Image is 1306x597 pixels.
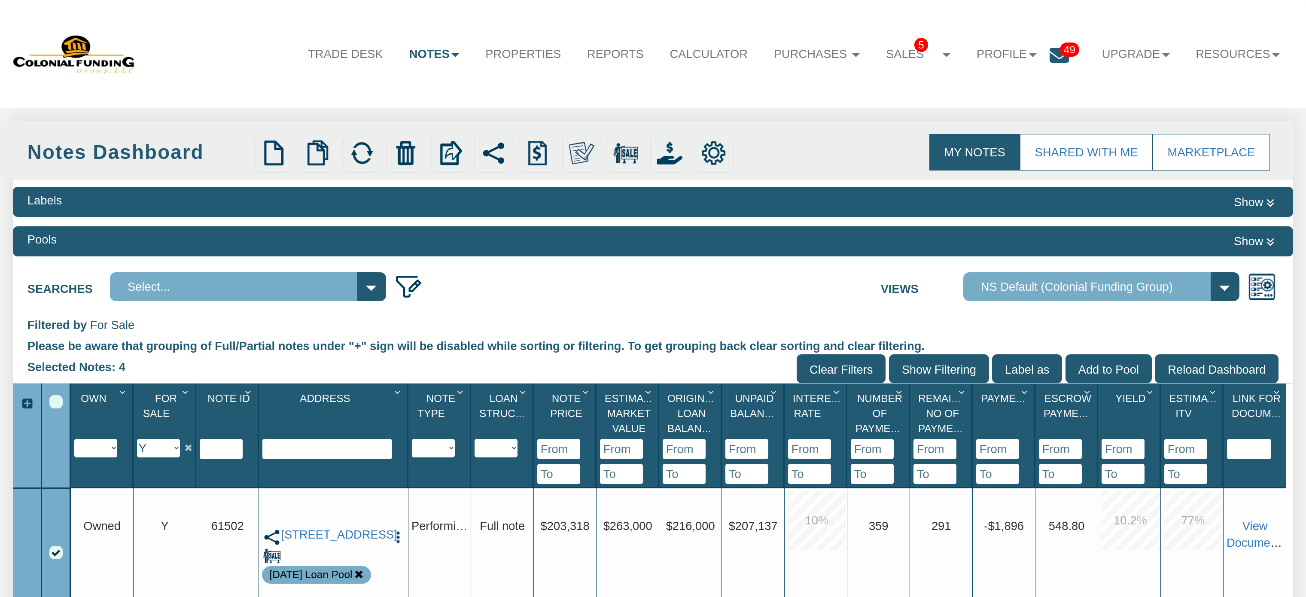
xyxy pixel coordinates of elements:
div: Link For Documents Sort None [1227,387,1286,439]
input: To [851,464,894,484]
span: 5 [914,38,928,52]
input: From [1039,439,1082,459]
input: Clear Filters [797,354,886,383]
span: Note Price [550,393,582,419]
div: Sort None [412,387,470,457]
span: Address [300,393,350,404]
div: Own Sort None [74,387,132,439]
div: Sort None [1102,387,1160,484]
span: Original Loan Balance [667,393,717,434]
span: -$1,896 [984,519,1024,532]
span: Link For Documents [1232,393,1299,419]
div: Note Price Sort None [537,387,595,439]
div: Column Menu [241,384,257,399]
span: $263,000 [603,519,652,532]
input: To [1102,464,1145,484]
div: Yield Sort None [1102,387,1160,439]
label: Searches [27,272,110,297]
div: Loan Structure Sort None [475,387,533,439]
span: Performing [411,519,469,532]
div: Sort None [913,387,971,484]
img: views.png [1248,272,1276,301]
a: Trade Desk [295,37,396,72]
div: Column Menu [1081,384,1096,399]
div: Column Menu [516,384,532,399]
div: Column Menu [179,384,195,399]
div: Estimated Market Value Sort None [600,387,658,439]
div: Select All [49,395,63,408]
div: Notes Dashboard [27,138,250,166]
span: For Sale [90,318,134,332]
div: Sort None [976,387,1034,484]
input: To [725,464,768,484]
div: Estimated Itv Sort None [1164,387,1222,439]
img: refresh.png [349,140,374,166]
div: Payment(P&I) Sort None [976,387,1034,439]
div: Sort None [600,387,658,484]
input: From [913,439,956,459]
input: Show Filtering [889,354,989,383]
div: Note Id Sort None [200,387,258,439]
a: Properties [472,37,574,72]
span: For Sale [143,393,177,419]
input: To [600,464,643,484]
div: Column Menu [1270,384,1286,399]
a: 49 [1050,37,1089,79]
div: Column Menu [579,384,595,399]
span: $216,000 [666,519,715,532]
img: share.svg [481,140,506,166]
div: Please be aware that grouping of Full/Partial notes under "+" sign will be disabled while sorting... [27,333,1279,354]
span: $203,318 [541,519,590,532]
div: Sort None [74,387,132,457]
a: View Documents [1227,519,1286,549]
a: Purchases [761,37,873,72]
span: Escrow Payment [1044,393,1093,419]
div: Sort None [725,387,783,484]
div: Interest Rate Sort None [788,387,846,439]
div: Address Sort None [262,387,407,439]
span: Estimated Market Value [605,393,664,434]
input: From [851,439,894,459]
label: Views [881,272,963,297]
div: Sort None [788,387,846,484]
div: Selected Notes: 4 [27,354,132,380]
input: To [663,464,706,484]
a: Profile [964,37,1050,72]
span: Remaining No Of Payments [918,393,977,434]
div: Column Menu [454,384,469,399]
input: To [788,464,831,484]
input: From [537,439,580,459]
div: 10.2 [1101,491,1160,550]
input: From [788,439,831,459]
span: Payment(P&I) [981,393,1053,404]
span: 49 [1060,43,1079,57]
div: Sort None [1227,387,1286,459]
div: Column Menu [1143,384,1159,399]
div: Sort None [475,387,533,457]
input: Add to Pool [1066,354,1152,383]
img: make_own.png [569,140,594,166]
img: edit_filter_icon.png [394,272,423,301]
div: Note Type Sort None [412,387,470,439]
div: Expand All [13,395,41,412]
div: Column Menu [892,384,908,399]
span: Note Id [207,393,250,404]
div: Remaining No Of Payments Sort None [913,387,971,439]
span: $207,137 [729,519,778,532]
span: Note Type [417,393,455,419]
div: Sort None [851,387,909,484]
a: Upgrade [1089,37,1183,72]
span: 548.80 [1049,519,1085,532]
img: cell-menu.png [391,530,405,544]
img: copy.png [305,140,330,166]
a: Calculator [657,37,761,72]
img: purchase_offer.png [657,140,682,166]
span: Loan Structure [479,393,544,419]
div: Column Menu [767,384,783,399]
div: Sort None [262,387,407,459]
div: Row 1, Row Selection Checkbox [49,546,63,559]
span: Full note [480,519,525,532]
input: To [913,464,956,484]
input: From [663,439,706,459]
input: Reload Dashboard [1155,354,1279,383]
